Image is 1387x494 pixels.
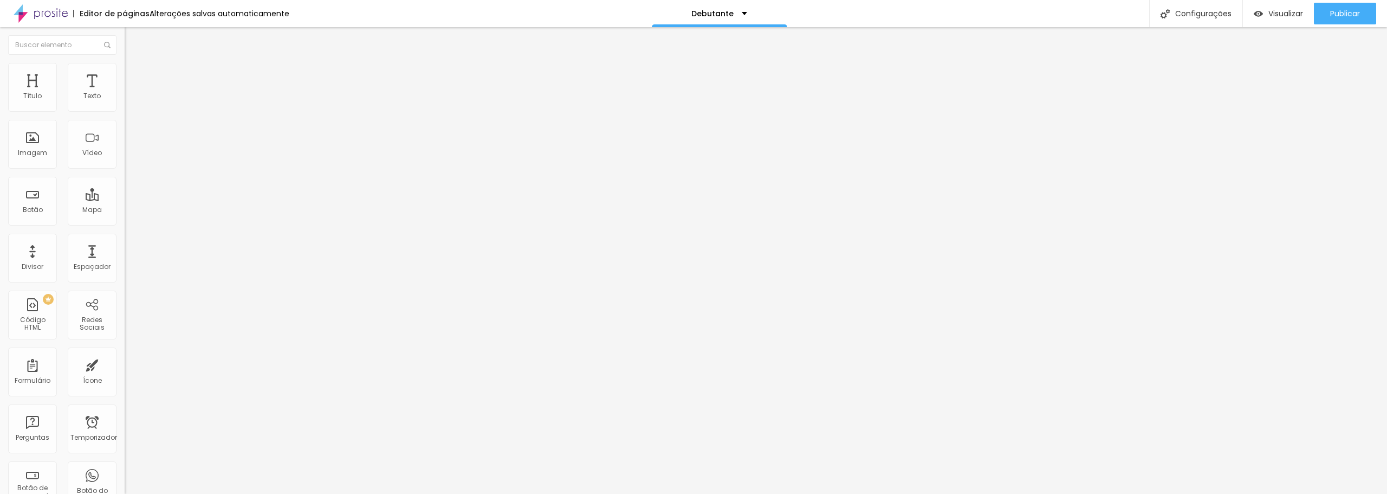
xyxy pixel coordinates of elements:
font: Divisor [22,262,43,271]
font: Formulário [15,376,50,385]
button: Visualizar [1243,3,1314,24]
font: Mapa [82,205,102,214]
font: Ícone [83,376,102,385]
img: view-1.svg [1254,9,1263,18]
input: Buscar elemento [8,35,116,55]
img: Ícone [104,42,111,48]
font: Botão [23,205,43,214]
font: Imagem [18,148,47,157]
font: Título [23,91,42,100]
font: Publicar [1330,8,1360,19]
img: Ícone [1161,9,1170,18]
iframe: Editor [125,27,1387,494]
font: Alterações salvas automaticamente [150,8,289,19]
font: Debutante [691,8,734,19]
font: Temporizador [70,433,117,442]
font: Perguntas [16,433,49,442]
font: Redes Sociais [80,315,105,332]
font: Espaçador [74,262,111,271]
font: Texto [83,91,101,100]
font: Vídeo [82,148,102,157]
font: Visualizar [1268,8,1303,19]
font: Editor de páginas [80,8,150,19]
button: Publicar [1314,3,1376,24]
font: Configurações [1175,8,1232,19]
font: Código HTML [20,315,46,332]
